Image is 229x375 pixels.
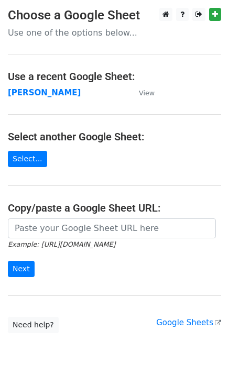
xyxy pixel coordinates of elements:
h4: Copy/paste a Google Sheet URL: [8,202,221,214]
small: View [139,89,155,97]
h3: Choose a Google Sheet [8,8,221,23]
h4: Use a recent Google Sheet: [8,70,221,83]
a: [PERSON_NAME] [8,88,81,97]
p: Use one of the options below... [8,27,221,38]
input: Next [8,261,35,277]
a: Need help? [8,317,59,333]
input: Paste your Google Sheet URL here [8,218,216,238]
a: View [128,88,155,97]
small: Example: [URL][DOMAIN_NAME] [8,240,115,248]
a: Select... [8,151,47,167]
h4: Select another Google Sheet: [8,130,221,143]
a: Google Sheets [156,318,221,327]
